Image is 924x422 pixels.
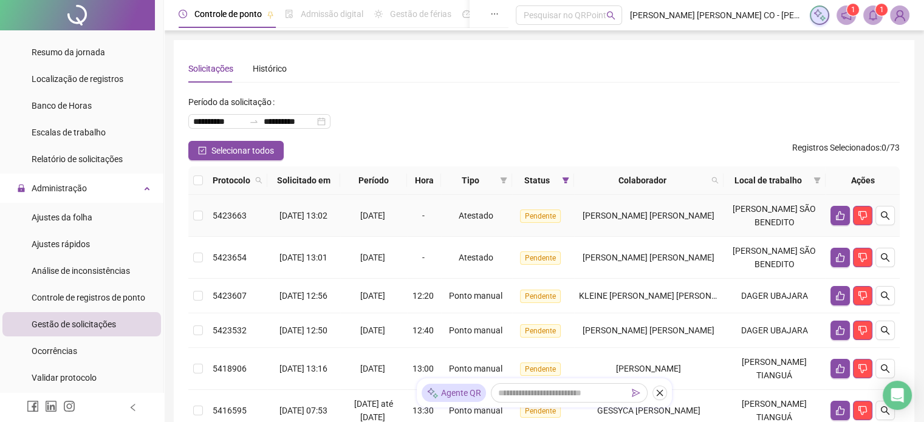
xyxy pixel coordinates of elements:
[583,253,714,262] span: [PERSON_NAME] [PERSON_NAME]
[32,293,145,302] span: Controle de registros de ponto
[520,209,561,223] span: Pendente
[520,324,561,338] span: Pendente
[835,325,845,335] span: like
[188,92,279,112] label: Período da solicitação
[858,211,868,220] span: dislike
[835,406,845,415] span: like
[45,400,57,412] span: linkedin
[32,101,92,111] span: Banco de Horas
[813,177,821,184] span: filter
[632,389,640,397] span: send
[213,291,247,301] span: 5423607
[560,171,572,189] span: filter
[360,211,385,220] span: [DATE]
[249,117,259,126] span: swap-right
[891,6,909,24] img: 3890
[449,406,502,415] span: Ponto manual
[32,74,123,84] span: Localização de registros
[880,406,890,415] span: search
[179,10,187,18] span: clock-circle
[412,406,434,415] span: 13:30
[354,399,393,422] span: [DATE] até [DATE]
[728,174,809,187] span: Local de trabalho
[426,387,439,400] img: sparkle-icon.fc2bf0ac1784a2077858766a79e2daf3.svg
[32,128,106,137] span: Escalas de trabalho
[279,406,327,415] span: [DATE] 07:53
[835,364,845,373] span: like
[32,319,116,329] span: Gestão de solicitações
[500,177,507,184] span: filter
[32,239,90,249] span: Ajustes rápidos
[498,171,510,189] span: filter
[830,174,895,187] div: Ações
[724,279,826,313] td: DAGER UBAJARA
[875,4,888,16] sup: 1
[279,291,327,301] span: [DATE] 12:56
[858,291,868,301] span: dislike
[858,406,868,415] span: dislike
[629,9,803,22] span: [PERSON_NAME] [PERSON_NAME] CO - [PERSON_NAME] COSTA CONSULTORIA ASSESSORIA EMPRE
[301,9,363,19] span: Admissão digital
[412,291,434,301] span: 12:20
[449,364,502,373] span: Ponto manual
[279,211,327,220] span: [DATE] 13:02
[32,266,130,276] span: Análise de inconsistências
[188,62,233,75] div: Solicitações
[32,346,77,356] span: Ocorrências
[583,325,714,335] span: [PERSON_NAME] [PERSON_NAME]
[422,211,425,220] span: -
[17,184,26,192] span: lock
[520,251,561,265] span: Pendente
[835,211,845,220] span: like
[583,211,714,220] span: [PERSON_NAME] [PERSON_NAME]
[724,195,826,237] td: [PERSON_NAME] SÃO BENEDITO
[709,171,721,189] span: search
[579,291,741,301] span: KLEINE [PERSON_NAME] [PERSON_NAME]
[213,253,247,262] span: 5423654
[459,211,493,220] span: Atestado
[32,213,92,222] span: Ajustes da folha
[847,4,859,16] sup: 1
[724,237,826,279] td: [PERSON_NAME] SÃO BENEDITO
[213,364,247,373] span: 5418906
[407,166,441,195] th: Hora
[462,10,471,18] span: dashboard
[579,174,707,187] span: Colaborador
[490,10,499,18] span: ellipsis
[520,362,561,376] span: Pendente
[279,325,327,335] span: [DATE] 12:50
[616,364,681,373] span: [PERSON_NAME]
[27,400,39,412] span: facebook
[446,174,495,187] span: Tipo
[188,141,284,160] button: Selecionar todos
[390,9,451,19] span: Gestão de férias
[213,174,250,187] span: Protocolo
[459,253,493,262] span: Atestado
[655,389,664,397] span: close
[880,211,890,220] span: search
[606,11,615,20] span: search
[520,290,561,303] span: Pendente
[279,364,327,373] span: [DATE] 13:16
[129,403,137,412] span: left
[711,177,719,184] span: search
[841,10,852,21] span: notification
[851,5,855,14] span: 1
[213,211,247,220] span: 5423663
[249,117,259,126] span: to
[213,325,247,335] span: 5423532
[412,325,434,335] span: 12:40
[880,364,890,373] span: search
[253,171,265,189] span: search
[562,177,569,184] span: filter
[32,373,97,383] span: Validar protocolo
[285,10,293,18] span: file-done
[412,364,434,373] span: 13:00
[32,183,87,193] span: Administração
[32,154,123,164] span: Relatório de solicitações
[883,381,912,410] div: Open Intercom Messenger
[520,404,561,418] span: Pendente
[858,253,868,262] span: dislike
[422,384,486,402] div: Agente QR
[374,10,383,18] span: sun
